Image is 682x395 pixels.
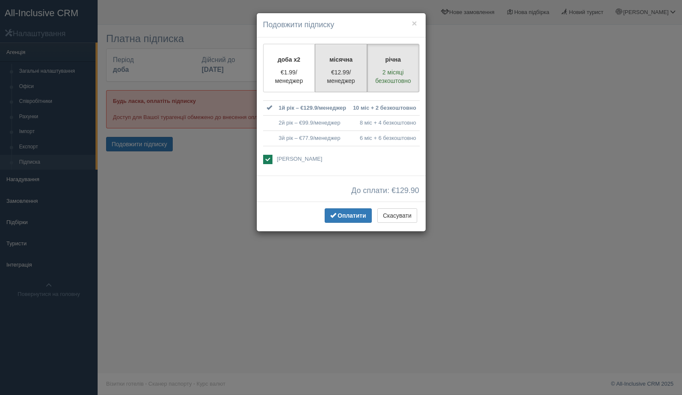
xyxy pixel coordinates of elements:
[269,55,310,64] p: доба x2
[373,68,414,85] p: 2 місяці безкоштовно
[277,156,322,162] span: [PERSON_NAME]
[396,186,419,195] span: 129.90
[351,187,419,195] span: До сплати: €
[412,19,417,28] button: ×
[377,208,417,223] button: Скасувати
[269,68,310,85] p: €1.99/менеджер
[275,116,350,131] td: 2й рік – €99.9/менеджер
[338,212,366,219] span: Оплатити
[320,68,362,85] p: €12.99/менеджер
[275,100,350,116] td: 1й рік – €129.9/менеджер
[350,116,420,131] td: 8 міс + 4 безкоштовно
[373,55,414,64] p: річна
[320,55,362,64] p: місячна
[263,20,419,31] h4: Подовжити підписку
[275,131,350,146] td: 3й рік – €77.9/менеджер
[350,131,420,146] td: 6 міс + 6 безкоштовно
[325,208,372,223] button: Оплатити
[350,100,420,116] td: 10 міс + 2 безкоштовно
